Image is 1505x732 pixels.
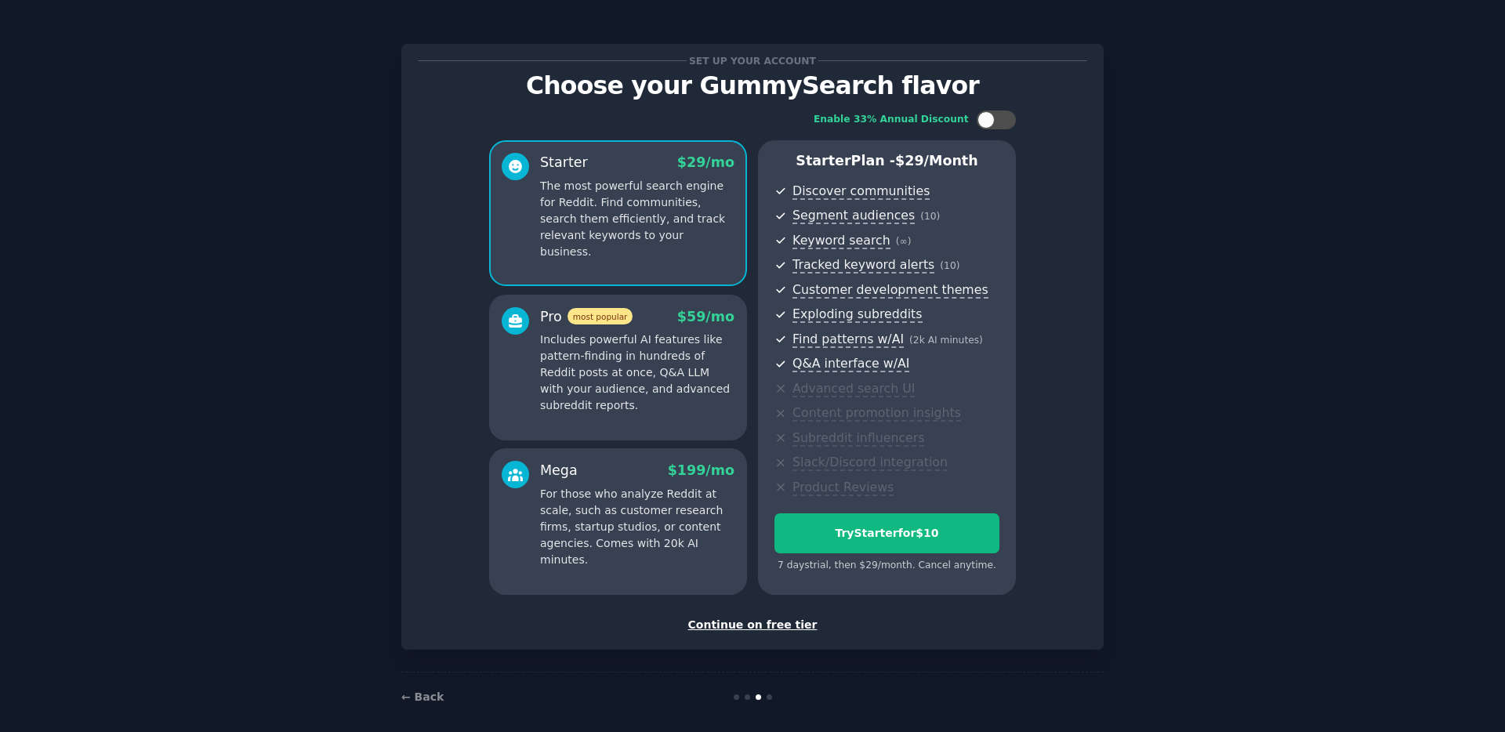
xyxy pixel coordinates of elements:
[540,178,734,260] p: The most powerful search engine for Reddit. Find communities, search them efficiently, and track ...
[540,332,734,414] p: Includes powerful AI features like pattern-finding in hundreds of Reddit posts at once, Q&A LLM w...
[540,307,633,327] div: Pro
[792,455,948,471] span: Slack/Discord integration
[668,462,734,478] span: $ 199 /mo
[920,211,940,222] span: ( 10 )
[418,72,1087,100] p: Choose your GummySearch flavor
[792,183,930,200] span: Discover communities
[774,559,999,573] div: 7 days trial, then $ 29 /month . Cancel anytime.
[677,309,734,324] span: $ 59 /mo
[895,153,978,169] span: $ 29 /month
[792,480,894,496] span: Product Reviews
[940,260,959,271] span: ( 10 )
[540,461,578,480] div: Mega
[540,486,734,568] p: For those who analyze Reddit at scale, such as customer research firms, startup studios, or conte...
[792,332,904,348] span: Find patterns w/AI
[687,53,819,69] span: Set up your account
[792,405,961,422] span: Content promotion insights
[792,233,890,249] span: Keyword search
[568,308,633,324] span: most popular
[677,154,734,170] span: $ 29 /mo
[792,282,988,299] span: Customer development themes
[401,690,444,703] a: ← Back
[792,257,934,274] span: Tracked keyword alerts
[909,335,983,346] span: ( 2k AI minutes )
[774,151,999,171] p: Starter Plan -
[792,356,909,372] span: Q&A interface w/AI
[814,113,969,127] div: Enable 33% Annual Discount
[774,513,999,553] button: TryStarterfor$10
[775,525,999,542] div: Try Starter for $10
[792,306,922,323] span: Exploding subreddits
[792,381,915,397] span: Advanced search UI
[792,430,924,447] span: Subreddit influencers
[896,236,912,247] span: ( ∞ )
[540,153,588,172] div: Starter
[792,208,915,224] span: Segment audiences
[418,617,1087,633] div: Continue on free tier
